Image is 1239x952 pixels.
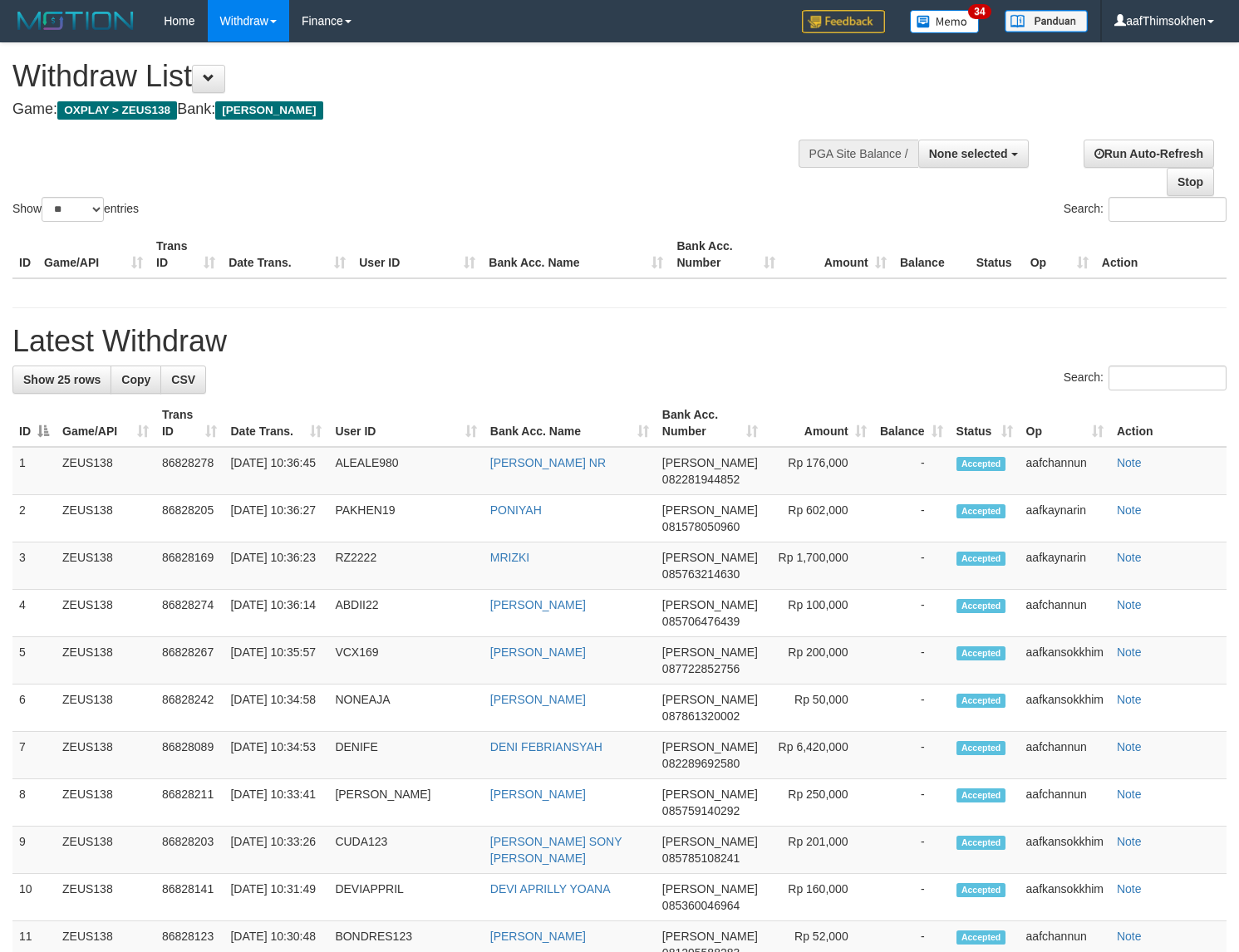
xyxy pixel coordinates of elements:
td: ZEUS138 [56,542,155,590]
span: Accepted [956,457,1006,471]
th: Balance [893,231,970,278]
td: - [873,447,950,495]
th: Date Trans. [222,231,352,278]
td: 4 [12,590,56,637]
td: Rp 1,700,000 [765,542,873,590]
td: CUDA123 [328,827,483,874]
span: [PERSON_NAME] [215,101,322,120]
td: 86828169 [155,542,224,590]
td: 6 [12,685,56,732]
td: [PERSON_NAME] [328,779,483,827]
td: 3 [12,542,56,590]
td: 86828274 [155,590,224,637]
th: Amount: activate to sort column ascending [765,400,873,447]
input: Search: [1109,197,1227,222]
a: Note [1117,835,1142,848]
td: aafkaynarin [1020,542,1110,590]
td: aafkansokkhim [1020,874,1110,921]
td: NONEAJA [328,685,483,732]
td: [DATE] 10:34:58 [224,685,328,732]
th: Game/API: activate to sort column ascending [56,400,155,447]
span: [PERSON_NAME] [662,930,758,943]
td: - [873,827,950,874]
a: [PERSON_NAME] [490,788,586,801]
a: Note [1117,503,1142,517]
span: Accepted [956,504,1006,518]
a: [PERSON_NAME] [490,693,586,706]
td: Rp 602,000 [765,495,873,542]
a: [PERSON_NAME] [490,598,586,611]
td: RZ2222 [328,542,483,590]
td: - [873,874,950,921]
span: None selected [929,147,1008,160]
td: ZEUS138 [56,637,155,685]
td: 9 [12,827,56,874]
td: aafkansokkhim [1020,827,1110,874]
a: [PERSON_NAME] NR [490,456,606,469]
th: Amount [782,231,893,278]
th: ID [12,231,37,278]
th: Op: activate to sort column ascending [1020,400,1110,447]
span: Copy 085706476439 to clipboard [662,615,740,628]
td: aafchannun [1020,447,1110,495]
a: Note [1117,551,1142,564]
a: [PERSON_NAME] [490,645,586,659]
td: 1 [12,447,56,495]
span: [PERSON_NAME] [662,456,758,469]
a: Note [1117,930,1142,943]
td: Rp 50,000 [765,685,873,732]
td: VCX169 [328,637,483,685]
td: [DATE] 10:31:49 [224,874,328,921]
button: None selected [918,140,1029,168]
td: [DATE] 10:36:14 [224,590,328,637]
label: Search: [1064,366,1227,390]
a: Note [1117,598,1142,611]
th: Trans ID: activate to sort column ascending [155,400,224,447]
th: Bank Acc. Name: activate to sort column ascending [484,400,656,447]
span: Accepted [956,930,1006,945]
span: [PERSON_NAME] [662,645,758,659]
td: ZEUS138 [56,590,155,637]
td: aafchannun [1020,732,1110,779]
td: 86828211 [155,779,224,827]
label: Show entries [12,197,139,222]
td: - [873,542,950,590]
td: Rp 160,000 [765,874,873,921]
a: Show 25 rows [12,366,111,394]
td: aafkansokkhim [1020,637,1110,685]
th: User ID [352,231,482,278]
a: Copy [111,366,161,394]
span: Accepted [956,599,1006,613]
td: [DATE] 10:33:41 [224,779,328,827]
td: aafkansokkhim [1020,685,1110,732]
select: Showentries [42,197,104,222]
td: ALEALE980 [328,447,483,495]
span: [PERSON_NAME] [662,551,758,564]
a: PONIYAH [490,503,542,517]
td: 10 [12,874,56,921]
td: 8 [12,779,56,827]
td: - [873,590,950,637]
td: ZEUS138 [56,732,155,779]
span: [PERSON_NAME] [662,788,758,801]
td: [DATE] 10:36:27 [224,495,328,542]
td: [DATE] 10:36:45 [224,447,328,495]
a: DENI FEBRIANSYAH [490,740,602,753]
span: Show 25 rows [23,373,101,386]
a: Note [1117,456,1142,469]
a: Note [1117,645,1142,659]
span: Accepted [956,694,1006,708]
a: DEVI APRILLY YOANA [490,882,611,896]
td: PAKHEN19 [328,495,483,542]
span: Copy 085360046964 to clipboard [662,899,740,912]
input: Search: [1109,366,1227,390]
span: Copy 087722852756 to clipboard [662,662,740,675]
td: [DATE] 10:34:53 [224,732,328,779]
td: aafkaynarin [1020,495,1110,542]
span: 34 [968,4,991,19]
td: 86828203 [155,827,224,874]
img: panduan.png [1005,10,1088,32]
a: Note [1117,788,1142,801]
span: [PERSON_NAME] [662,503,758,517]
a: Stop [1167,168,1214,196]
